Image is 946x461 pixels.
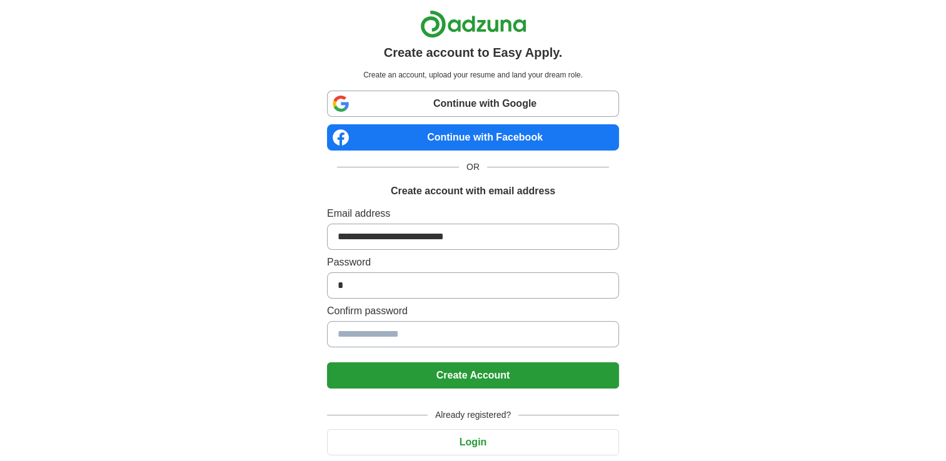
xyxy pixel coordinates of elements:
[391,184,555,199] h1: Create account with email address
[384,43,563,62] h1: Create account to Easy Apply.
[327,206,619,221] label: Email address
[327,91,619,117] a: Continue with Google
[330,69,616,81] p: Create an account, upload your resume and land your dream role.
[327,437,619,447] a: Login
[459,161,487,174] span: OR
[327,429,619,455] button: Login
[428,409,518,422] span: Already registered?
[327,362,619,389] button: Create Account
[420,10,526,38] img: Adzuna logo
[327,124,619,151] a: Continue with Facebook
[327,255,619,270] label: Password
[327,304,619,319] label: Confirm password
